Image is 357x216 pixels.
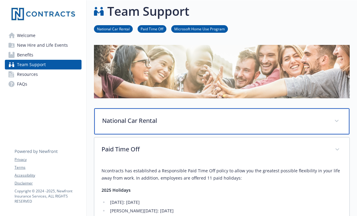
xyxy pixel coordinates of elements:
a: Accessibility [15,173,81,178]
p: Copyright © 2024 - 2025 , Newfront Insurance Services, ALL RIGHTS RESERVED [15,188,81,204]
h1: Team Support [107,2,189,20]
p: National Car Rental [102,116,327,125]
a: Benefits [5,50,82,60]
a: New Hire and Life Events [5,40,82,50]
span: New Hire and Life Events [17,40,68,50]
li: [PERSON_NAME][DATE]: [DATE] [108,207,342,214]
a: Terms [15,165,81,170]
span: Resources [17,69,38,79]
a: Microsoft Home Use Program [171,26,228,32]
span: Welcome [17,31,35,40]
span: Team Support [17,60,46,69]
a: Paid Time Off [138,26,166,32]
div: National Car Rental [94,108,349,134]
a: Privacy [15,157,81,162]
a: National Car Rental [94,26,133,32]
span: FAQs [17,79,27,89]
span: Benefits [17,50,33,60]
li: [DATE]: [DATE] [108,199,342,206]
a: Welcome [5,31,82,40]
a: Team Support [5,60,82,69]
img: team support page banner [94,45,350,98]
a: FAQs [5,79,82,89]
a: Disclaimer [15,181,81,186]
div: Paid Time Off [94,137,349,162]
p: Ncontracts has established a Responsible Paid Time Off policy to allow you the greatest possible ... [102,167,342,182]
strong: 2025 Holidays [102,187,131,193]
p: Paid Time Off [102,145,328,154]
a: Resources [5,69,82,79]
